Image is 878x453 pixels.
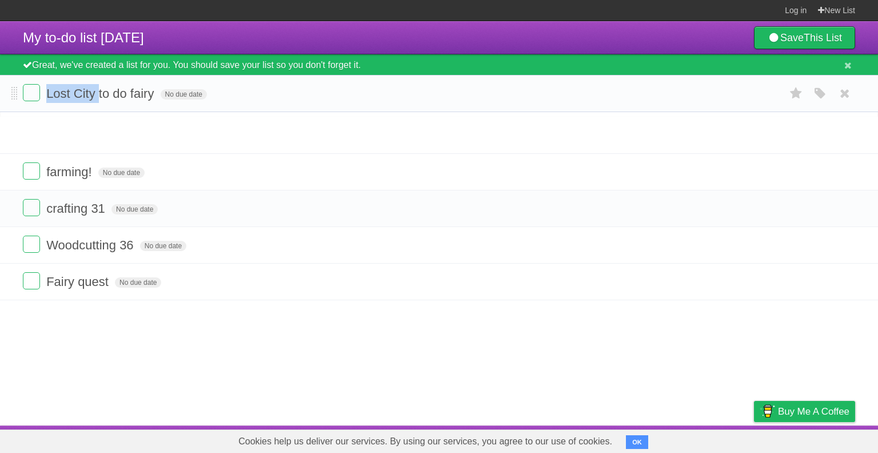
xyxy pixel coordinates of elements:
span: Woodcutting 36 [46,238,136,252]
span: No due date [140,241,186,251]
span: farming! [46,165,94,179]
span: My to-do list [DATE] [23,30,144,45]
span: Lost City to do fairy [46,86,157,101]
label: Done [23,272,40,289]
span: Buy me a coffee [778,402,849,422]
span: No due date [161,89,207,100]
a: About [602,428,626,450]
span: No due date [115,277,161,288]
a: Suggest a feature [783,428,855,450]
span: crafting 31 [46,201,108,216]
span: No due date [111,204,158,214]
label: Star task [785,84,807,103]
a: Privacy [739,428,769,450]
a: Buy me a coffee [754,401,855,422]
span: No due date [98,168,145,178]
label: Done [23,236,40,253]
button: OK [626,435,648,449]
label: Done [23,162,40,180]
span: Cookies help us deliver our services. By using our services, you agree to our use of cookies. [227,430,624,453]
b: This List [804,32,842,43]
label: Done [23,84,40,101]
a: Developers [640,428,686,450]
a: SaveThis List [754,26,855,49]
label: Done [23,199,40,216]
a: Terms [700,428,725,450]
img: Buy me a coffee [760,402,775,421]
span: Fairy quest [46,275,111,289]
